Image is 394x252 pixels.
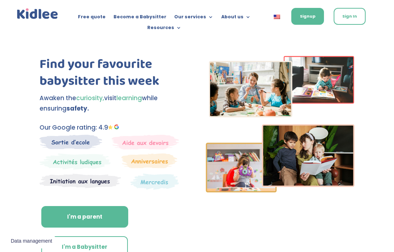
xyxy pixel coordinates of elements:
[121,153,177,168] img: Birthday
[174,14,213,22] a: Our services
[112,135,179,150] img: weekends
[40,153,111,170] img: Wednesday
[40,135,102,149] img: School outing
[40,93,189,114] p: Awaken the visit while ensuring
[206,56,355,192] img: Imgs-2
[40,56,189,93] h1: Find your favourite babysitter this week
[76,94,104,102] span: curiosity,
[113,14,166,22] a: Become a Babysitter
[40,122,189,133] p: Our Google rating: 4.9
[116,94,142,102] span: learning
[147,25,181,33] a: Resources
[274,15,280,19] img: English
[334,8,366,25] a: Sign In
[40,173,121,188] img: Thematic workshop
[221,14,251,22] a: About us
[78,14,106,22] a: Free quote
[16,7,59,20] img: logo_kidlee_blue
[6,234,56,249] button: Data management
[11,238,52,244] span: Data management
[41,206,128,228] a: I'm a parent
[66,104,89,113] strong: safety.
[16,7,59,20] a: Kidlee Logo
[130,173,179,190] img: Thematics
[291,8,324,25] a: Signup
